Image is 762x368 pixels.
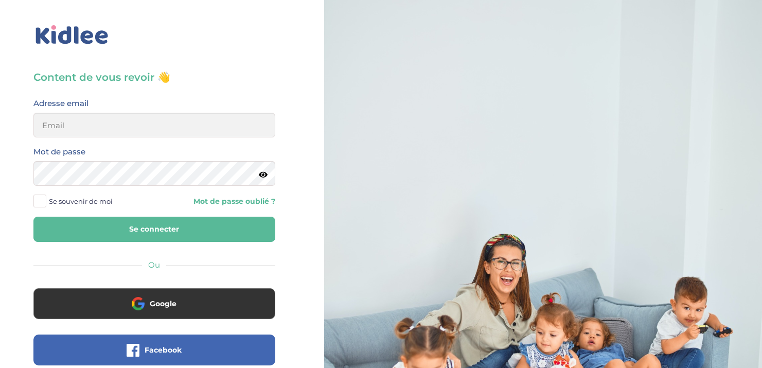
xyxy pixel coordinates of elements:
button: Se connecter [33,217,275,242]
a: Facebook [33,352,275,362]
a: Google [33,306,275,316]
img: google.png [132,297,145,310]
img: logo_kidlee_bleu [33,23,111,47]
span: Google [150,299,176,309]
h3: Content de vous revoir 👋 [33,70,275,84]
input: Email [33,113,275,137]
span: Ou [148,260,160,270]
img: facebook.png [127,344,139,357]
span: Se souvenir de moi [49,195,113,208]
span: Facebook [145,345,182,355]
button: Facebook [33,335,275,365]
button: Google [33,288,275,319]
label: Adresse email [33,97,88,110]
label: Mot de passe [33,145,85,159]
a: Mot de passe oublié ? [162,197,275,206]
